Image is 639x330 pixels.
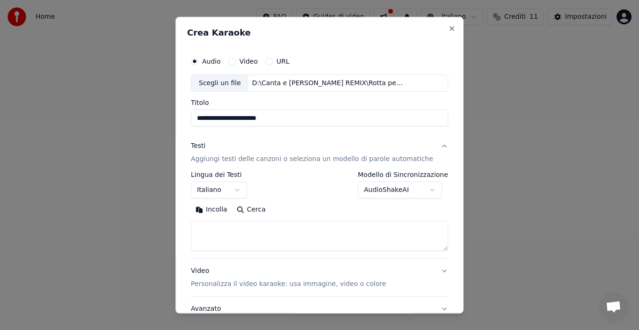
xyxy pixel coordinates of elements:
[191,99,448,106] label: Titolo
[191,297,448,321] button: Avanzato
[202,58,221,64] label: Audio
[191,141,205,151] div: Testi
[240,58,258,64] label: Video
[248,78,407,88] div: D:\Canta e [PERSON_NAME] REMIX\Rotta per Casa di Dio CBR.mp3
[191,202,232,217] button: Incolla
[191,171,448,258] div: TestiAggiungi testi delle canzoni o seleziona un modello di parole automatiche
[191,266,386,289] div: Video
[191,134,448,171] button: TestiAggiungi testi delle canzoni o seleziona un modello di parole automatiche
[191,171,247,178] label: Lingua dei Testi
[276,58,290,64] label: URL
[187,28,452,37] h2: Crea Karaoke
[191,154,433,164] p: Aggiungi testi delle canzoni o seleziona un modello di parole automatiche
[358,171,448,178] label: Modello di Sincronizzazione
[191,259,448,296] button: VideoPersonalizza il video karaoke: usa immagine, video o colore
[191,279,386,289] p: Personalizza il video karaoke: usa immagine, video o colore
[191,74,248,91] div: Scegli un file
[232,202,270,217] button: Cerca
